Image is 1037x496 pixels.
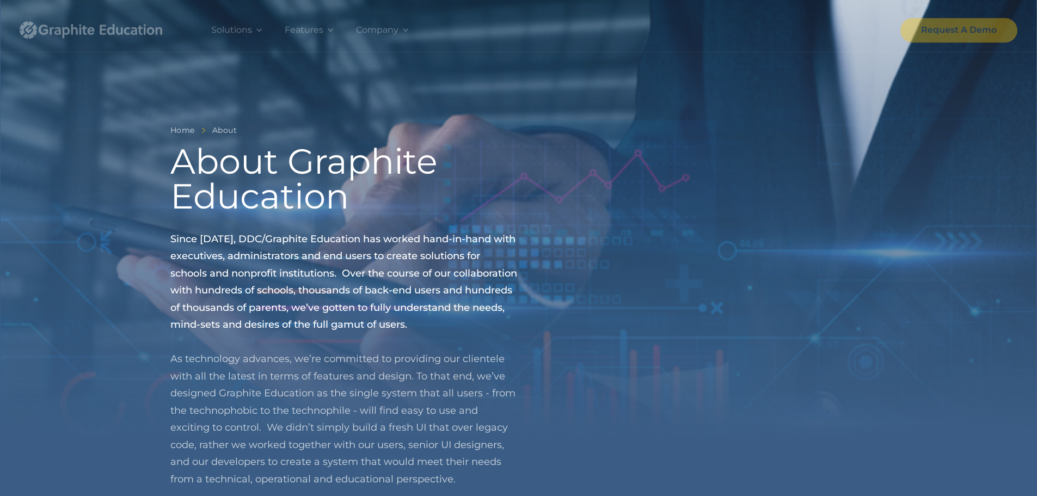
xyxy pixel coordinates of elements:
a: home [20,8,183,52]
h1: About Graphite Education [170,144,519,213]
div: Request A Demo [921,22,997,38]
div: Company [345,8,420,52]
div: Company [356,22,398,38]
div: Solutions [200,8,274,52]
p: As technology advances, we’re committed to providing our clientele with all the latest in terms o... [170,231,519,488]
a: About [212,124,237,137]
div: Features [274,8,345,52]
a: Home [170,124,195,137]
a: Request A Demo [900,18,1017,42]
span: Since [DATE], DDC/Graphite Education has worked hand-in-hand with executives, administrators and ... [170,233,517,331]
div: Features [285,22,323,38]
div: Solutions [211,22,252,38]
